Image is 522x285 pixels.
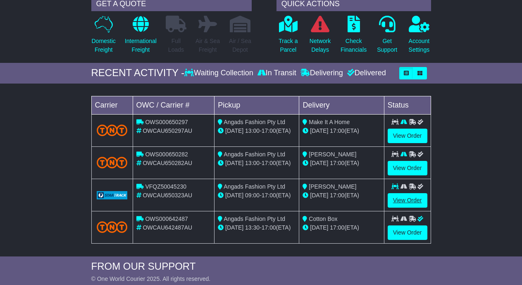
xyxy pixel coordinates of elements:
span: 13:00 [245,160,260,166]
span: 09:00 [245,192,260,199]
span: Cotton Box [309,216,337,222]
td: OWC / Carrier # [133,96,215,114]
p: Network Delays [310,37,331,54]
span: OWCAU650323AU [143,192,192,199]
a: CheckFinancials [340,15,367,59]
div: - (ETA) [218,191,296,200]
a: View Order [388,129,427,143]
span: 13:30 [245,224,260,231]
span: 17:00 [262,127,276,134]
span: © One World Courier 2025. All rights reserved. [91,275,211,282]
span: 17:00 [330,160,344,166]
span: 17:00 [262,160,276,166]
span: Angads Fashion Pty Ltd [224,216,285,222]
td: Pickup [215,96,299,114]
p: Air & Sea Freight [195,37,220,54]
span: [DATE] [310,127,328,134]
img: TNT_Domestic.png [97,157,128,168]
span: Angads Fashion Pty Ltd [224,183,285,190]
p: Get Support [377,37,397,54]
a: View Order [388,193,427,208]
span: [PERSON_NAME] [309,151,356,158]
span: 17:00 [330,127,344,134]
img: GetCarrierServiceLogo [97,191,128,199]
div: Delivered [345,69,386,78]
a: View Order [388,161,427,175]
a: AccountSettings [408,15,430,59]
p: Track a Parcel [279,37,298,54]
span: OWS000642487 [145,216,188,222]
td: Delivery [299,96,384,114]
p: Domestic Freight [92,37,116,54]
span: [DATE] [225,160,243,166]
span: [DATE] [310,192,328,199]
a: NetworkDelays [309,15,331,59]
a: DomesticFreight [91,15,116,59]
td: Status [384,96,431,114]
p: Air / Sea Depot [229,37,251,54]
span: [DATE] [225,127,243,134]
p: Account Settings [409,37,430,54]
span: VFQZ50045230 [145,183,186,190]
div: Waiting Collection [184,69,255,78]
div: (ETA) [303,159,380,168]
img: TNT_Domestic.png [97,125,128,136]
span: OWS000650297 [145,119,188,125]
img: TNT_Domestic.png [97,221,128,232]
a: Track aParcel [278,15,298,59]
span: Make It A Home [309,119,350,125]
span: [DATE] [310,224,328,231]
p: Check Financials [341,37,367,54]
div: (ETA) [303,127,380,135]
span: [DATE] [225,224,243,231]
p: Full Loads [166,37,186,54]
span: [PERSON_NAME] [309,183,356,190]
a: InternationalFreight [124,15,157,59]
span: 17:00 [330,192,344,199]
td: Carrier [91,96,133,114]
div: - (ETA) [218,159,296,168]
div: Delivering [298,69,345,78]
p: International Freight [125,37,157,54]
span: Angads Fashion Pty Ltd [224,151,285,158]
span: 13:00 [245,127,260,134]
span: [DATE] [225,192,243,199]
span: OWCAU650282AU [143,160,192,166]
span: [DATE] [310,160,328,166]
div: - (ETA) [218,223,296,232]
a: GetSupport [377,15,398,59]
span: 17:00 [262,192,276,199]
span: OWCAU642487AU [143,224,192,231]
span: 17:00 [262,224,276,231]
div: RECENT ACTIVITY - [91,67,185,79]
div: (ETA) [303,223,380,232]
span: Angads Fashion Pty Ltd [224,119,285,125]
span: OWCAU650297AU [143,127,192,134]
div: - (ETA) [218,127,296,135]
span: 17:00 [330,224,344,231]
div: In Transit [255,69,298,78]
a: View Order [388,225,427,240]
div: FROM OUR SUPPORT [91,261,431,273]
span: OWS000650282 [145,151,188,158]
div: (ETA) [303,191,380,200]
